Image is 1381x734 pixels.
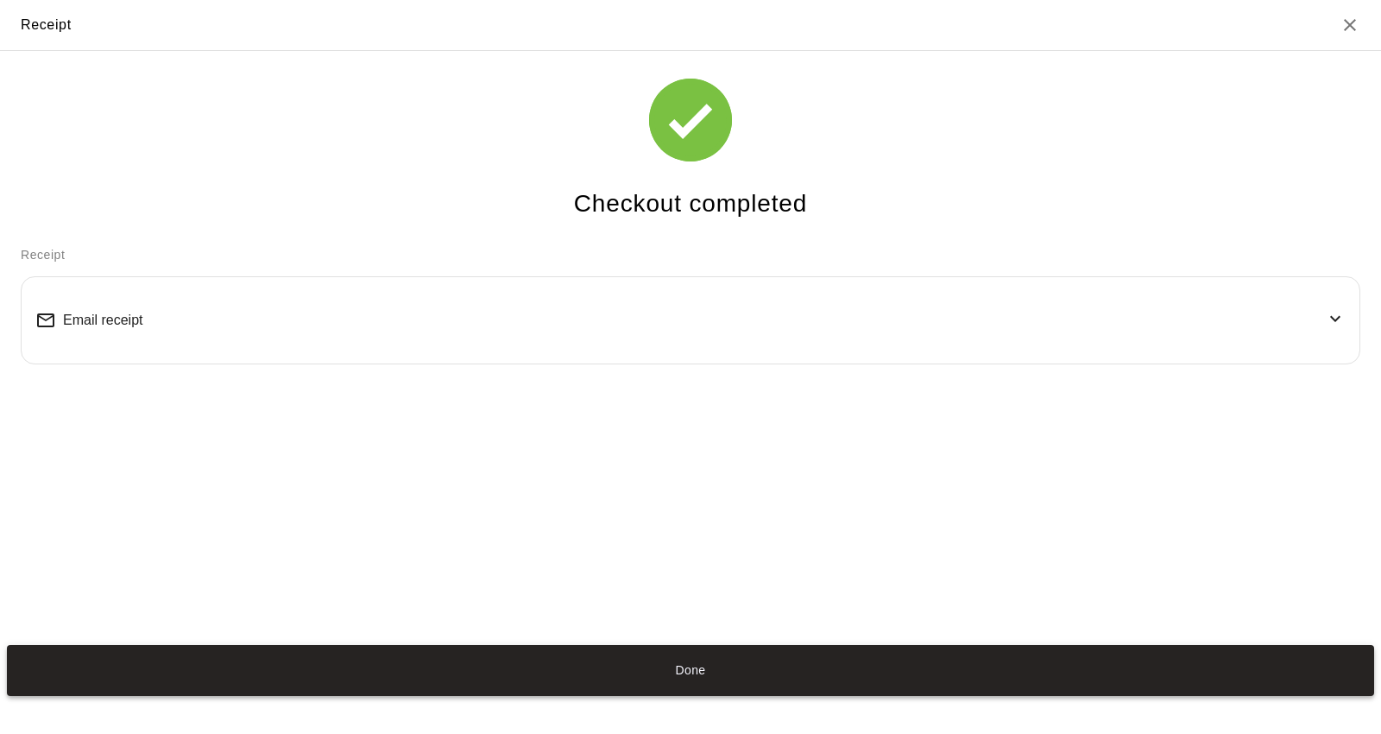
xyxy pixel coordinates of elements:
[574,189,807,219] h4: Checkout completed
[21,246,1360,264] p: Receipt
[1340,15,1360,35] button: Close
[63,313,142,328] span: Email receipt
[7,645,1374,697] button: Done
[21,14,72,36] div: Receipt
